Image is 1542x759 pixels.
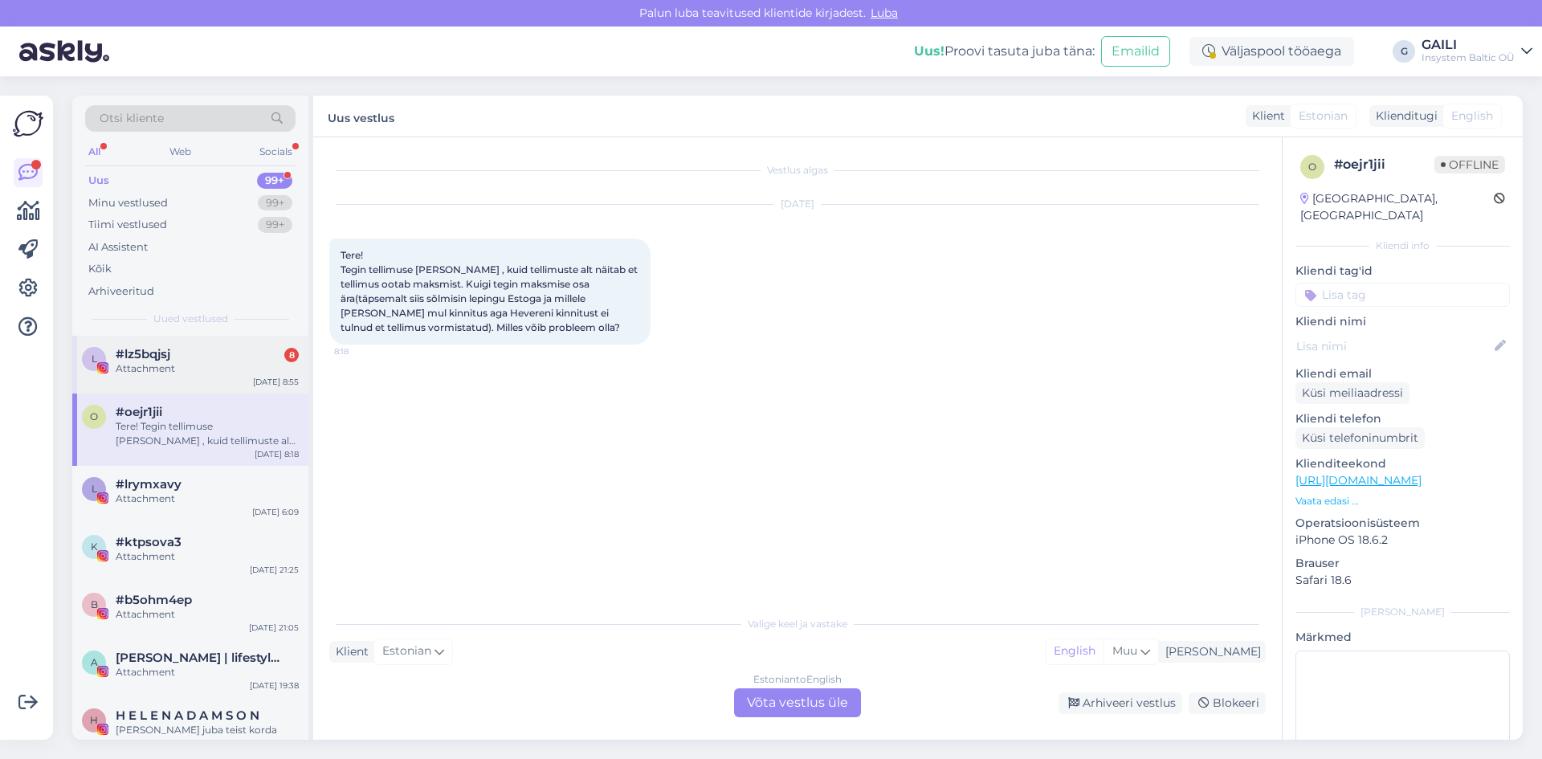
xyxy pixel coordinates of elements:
span: o [90,410,98,422]
span: Muu [1112,643,1137,658]
div: Valige keel ja vastake [329,617,1266,631]
div: GAILI [1422,39,1515,51]
div: [PERSON_NAME] [1159,643,1261,660]
input: Lisa nimi [1296,337,1491,355]
p: Brauser [1295,555,1510,572]
div: 99+ [257,173,292,189]
span: H [90,714,98,726]
div: [DATE] 21:25 [250,564,299,576]
span: Luba [866,6,903,20]
span: 8:18 [334,345,394,357]
div: Tiimi vestlused [88,217,167,233]
div: AI Assistent [88,239,148,255]
span: l [92,483,97,495]
div: Kõik [88,261,112,277]
div: Proovi tasuta juba täna: [914,42,1095,61]
div: All [85,141,104,162]
div: Klient [1246,108,1285,124]
span: #oejr1jii [116,405,162,419]
img: Askly Logo [13,108,43,139]
div: Attachment [116,665,299,679]
div: [DATE] 8:18 [255,448,299,460]
div: Kliendi info [1295,239,1510,253]
div: Web [166,141,194,162]
div: Arhiveeritud [88,284,154,300]
div: Minu vestlused [88,195,168,211]
div: 99+ [258,217,292,233]
span: Alissa Linter | lifestyle & рекомендации | UGC creator [116,651,283,665]
p: Operatsioonisüsteem [1295,515,1510,532]
div: [DATE] 8:55 [253,376,299,388]
div: Attachment [116,361,299,376]
span: k [91,541,98,553]
div: [DATE] [329,197,1266,211]
p: Kliendi email [1295,365,1510,382]
div: Attachment [116,492,299,506]
div: [PERSON_NAME] [1295,605,1510,619]
div: Tere! Tegin tellimuse [PERSON_NAME] , kuid tellimuste alt näitab et tellimus ootab maksmist. Kuig... [116,419,299,448]
div: [DATE] 21:05 [249,622,299,634]
span: #lz5bqjsj [116,347,170,361]
div: [DATE] 19:38 [250,679,299,692]
span: o [1308,161,1316,173]
input: Lisa tag [1295,283,1510,307]
span: #lrymxavy [116,477,182,492]
span: Otsi kliente [100,110,164,127]
span: Uued vestlused [153,312,228,326]
div: English [1046,639,1103,663]
div: Võta vestlus üle [734,688,861,717]
div: Küsi telefoninumbrit [1295,427,1425,449]
div: Attachment [116,607,299,622]
p: Kliendi tag'id [1295,263,1510,280]
div: Arhiveeri vestlus [1059,692,1182,714]
p: Klienditeekond [1295,455,1510,472]
span: H E L E N A D A M S O N [116,708,259,723]
p: Vaata edasi ... [1295,494,1510,508]
p: Kliendi telefon [1295,410,1510,427]
span: English [1451,108,1493,124]
span: #b5ohm4ep [116,593,192,607]
p: Märkmed [1295,629,1510,646]
div: [PERSON_NAME] juba teist korda unustan niisked salvrätid ära. Kas sa need saaksid lisada veel? [116,723,299,752]
div: Küsi meiliaadressi [1295,382,1409,404]
div: Uus [88,173,109,189]
span: #ktpsova3 [116,535,182,549]
b: Uus! [914,43,944,59]
span: A [91,656,98,668]
span: b [91,598,98,610]
div: Vestlus algas [329,163,1266,178]
div: Insystem Baltic OÜ [1422,51,1515,64]
div: Blokeeri [1189,692,1266,714]
p: Kliendi nimi [1295,313,1510,330]
button: Emailid [1101,36,1170,67]
div: Estonian to English [753,672,842,687]
div: Väljaspool tööaega [1189,37,1354,66]
p: iPhone OS 18.6.2 [1295,532,1510,549]
a: GAILIInsystem Baltic OÜ [1422,39,1532,64]
div: # oejr1jii [1334,155,1434,174]
span: Estonian [382,643,431,660]
div: Klienditugi [1369,108,1438,124]
span: l [92,353,97,365]
a: [URL][DOMAIN_NAME] [1295,473,1422,488]
label: Uus vestlus [328,105,394,127]
div: 8 [284,348,299,362]
div: [GEOGRAPHIC_DATA], [GEOGRAPHIC_DATA] [1300,190,1494,224]
p: Safari 18.6 [1295,572,1510,589]
span: Tere! Tegin tellimuse [PERSON_NAME] , kuid tellimuste alt näitab et tellimus ootab maksmist. Kuig... [341,249,640,333]
span: Estonian [1299,108,1348,124]
div: G [1393,40,1415,63]
div: 99+ [258,195,292,211]
div: Socials [256,141,296,162]
div: Attachment [116,549,299,564]
div: [DATE] 6:09 [252,506,299,518]
span: Offline [1434,156,1505,173]
div: Klient [329,643,369,660]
